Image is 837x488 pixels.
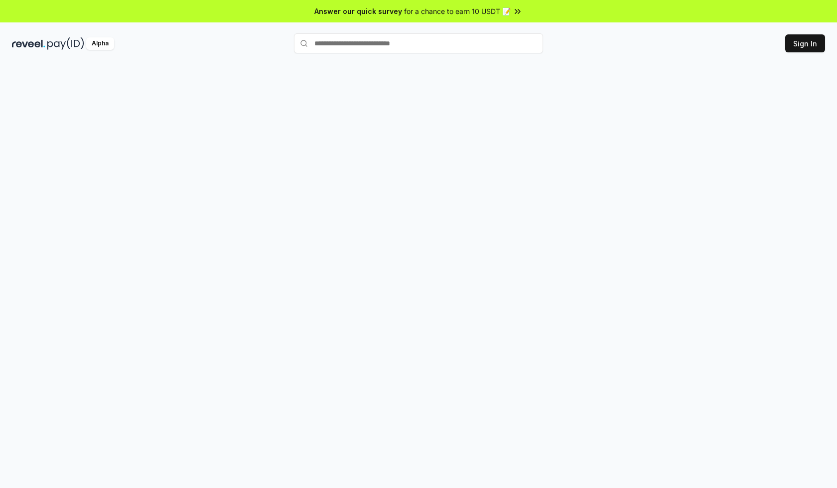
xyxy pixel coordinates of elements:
[314,6,402,16] span: Answer our quick survey
[12,37,45,50] img: reveel_dark
[785,34,825,52] button: Sign In
[47,37,84,50] img: pay_id
[404,6,511,16] span: for a chance to earn 10 USDT 📝
[86,37,114,50] div: Alpha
